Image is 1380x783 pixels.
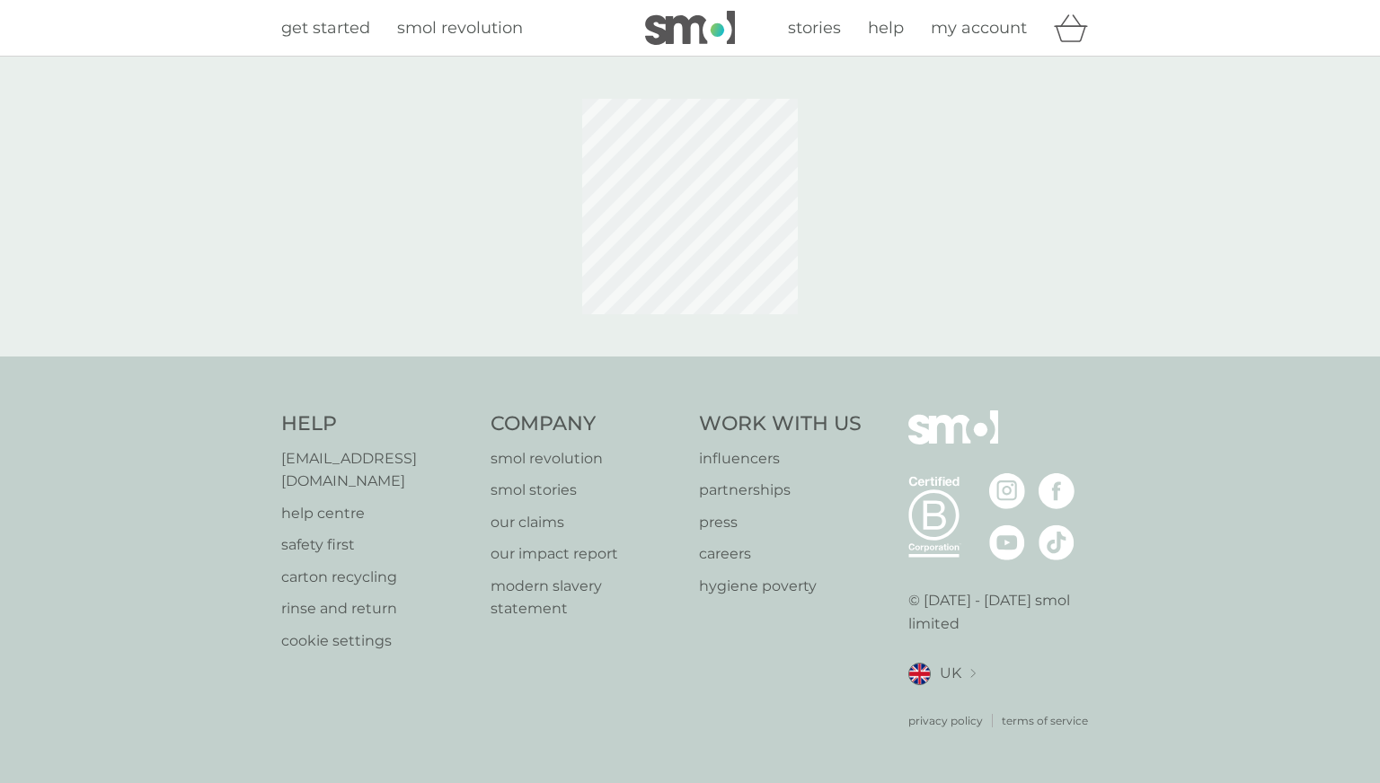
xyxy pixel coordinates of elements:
a: rinse and return [281,597,473,620]
div: basket [1054,10,1099,46]
a: smol revolution [491,447,682,471]
span: UK [940,662,961,685]
a: our impact report [491,542,682,566]
img: visit the smol Tiktok page [1039,524,1075,560]
img: visit the smol Facebook page [1039,473,1075,509]
a: partnerships [699,479,862,502]
a: help centre [281,502,473,525]
img: UK flag [908,663,931,685]
h4: Work With Us [699,410,862,438]
span: smol revolution [397,18,523,38]
a: my account [931,15,1027,41]
span: get started [281,18,370,38]
img: select a new location [970,669,976,679]
p: © [DATE] - [DATE] smol limited [908,589,1100,635]
h4: Help [281,410,473,438]
a: press [699,511,862,534]
img: visit the smol Instagram page [989,473,1025,509]
a: cookie settings [281,629,473,653]
a: privacy policy [908,712,983,729]
a: careers [699,542,862,566]
a: hygiene poverty [699,575,862,598]
a: safety first [281,533,473,557]
span: stories [788,18,841,38]
a: smol revolution [397,15,523,41]
a: stories [788,15,841,41]
span: help [868,18,904,38]
span: my account [931,18,1027,38]
a: get started [281,15,370,41]
a: help [868,15,904,41]
img: visit the smol Youtube page [989,524,1025,560]
img: smol [908,410,998,471]
h4: Company [491,410,682,438]
a: modern slavery statement [491,575,682,620]
a: our claims [491,511,682,534]
a: influencers [699,447,862,471]
img: smol [645,11,735,45]
a: smol stories [491,479,682,502]
a: [EMAIL_ADDRESS][DOMAIN_NAME] [281,447,473,493]
a: carton recycling [281,566,473,589]
a: terms of service [1002,712,1088,729]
